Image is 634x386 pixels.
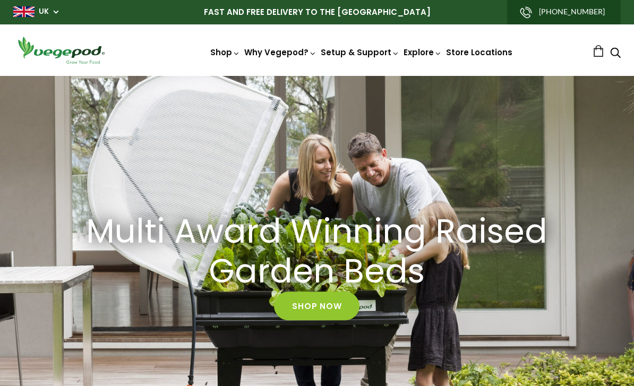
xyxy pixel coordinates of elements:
[274,291,359,320] a: Shop Now
[13,6,35,17] img: gb_large.png
[610,48,621,59] a: Search
[78,212,556,291] h2: Multi Award Winning Raised Garden Beds
[13,35,109,65] img: Vegepod
[210,47,240,58] a: Shop
[244,47,316,58] a: Why Vegepod?
[39,6,49,17] a: UK
[321,47,399,58] a: Setup & Support
[446,47,512,58] a: Store Locations
[404,47,442,58] a: Explore
[61,212,573,291] a: Multi Award Winning Raised Garden Beds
